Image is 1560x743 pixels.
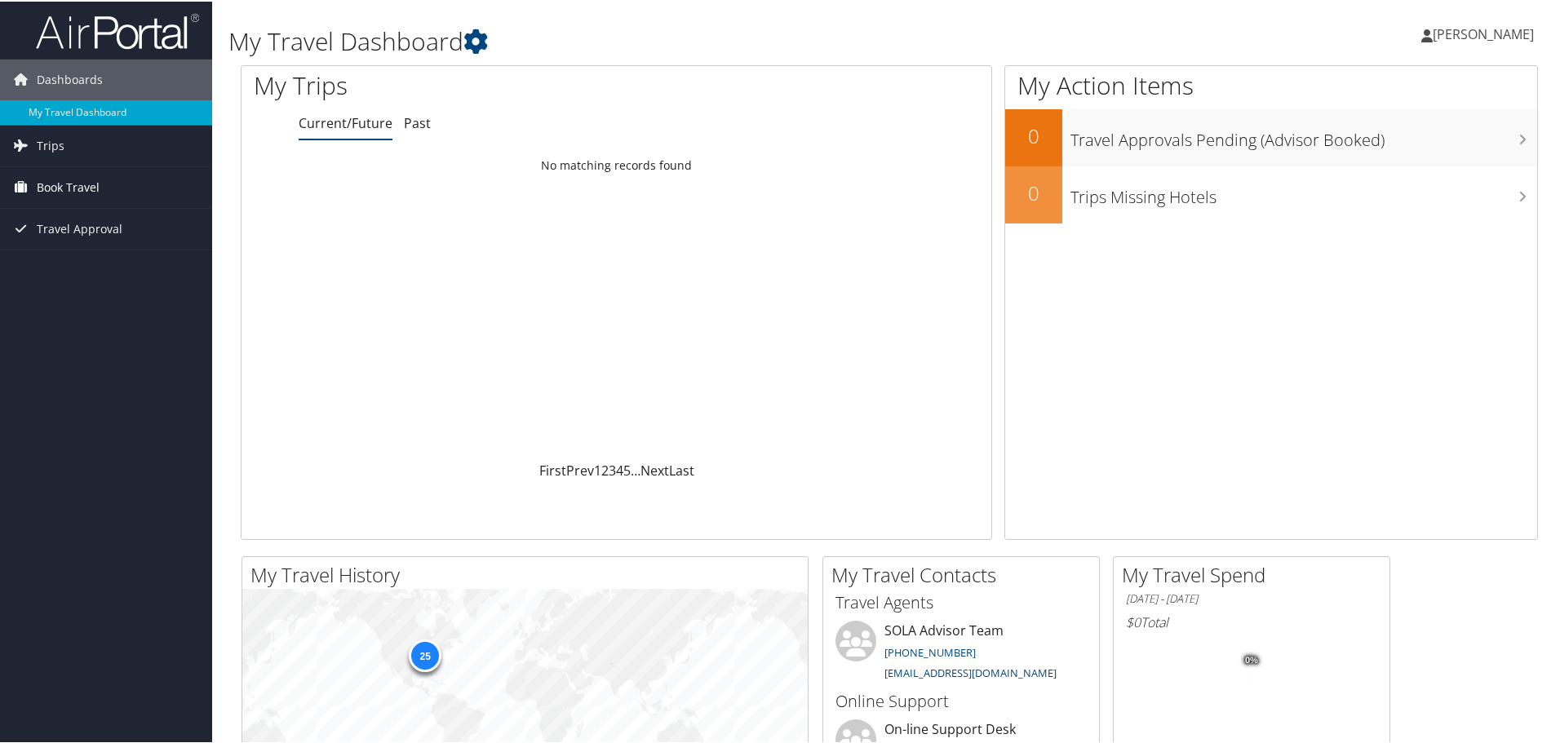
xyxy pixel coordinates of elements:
h3: Travel Approvals Pending (Advisor Booked) [1070,119,1537,150]
a: Next [640,460,669,478]
div: 25 [409,638,441,670]
h3: Trips Missing Hotels [1070,176,1537,207]
img: airportal-logo.png [36,11,199,49]
a: [EMAIL_ADDRESS][DOMAIN_NAME] [884,664,1057,679]
a: Current/Future [299,113,392,130]
tspan: 0% [1245,654,1258,664]
h2: 0 [1005,178,1062,206]
h6: [DATE] - [DATE] [1126,590,1377,605]
span: [PERSON_NAME] [1433,24,1534,42]
h2: My Travel Spend [1122,559,1389,587]
h2: 0 [1005,121,1062,148]
h1: My Travel Dashboard [228,23,1110,57]
a: Last [669,460,694,478]
span: Trips [37,124,64,165]
span: … [631,460,640,478]
a: First [539,460,566,478]
span: Book Travel [37,166,100,206]
li: SOLA Advisor Team [827,619,1095,686]
h3: Travel Agents [835,590,1087,613]
h3: Online Support [835,688,1087,711]
a: 2 [601,460,609,478]
a: Past [404,113,431,130]
a: 0Travel Approvals Pending (Advisor Booked) [1005,108,1537,165]
a: 3 [609,460,616,478]
a: Prev [566,460,594,478]
h1: My Action Items [1005,67,1537,101]
h6: Total [1126,612,1377,630]
a: [PERSON_NAME] [1421,8,1550,57]
a: 5 [623,460,631,478]
span: $0 [1126,612,1141,630]
span: Dashboards [37,58,103,99]
h2: My Travel History [250,559,808,587]
h1: My Trips [254,67,667,101]
a: 1 [594,460,601,478]
span: Travel Approval [37,207,122,248]
a: 0Trips Missing Hotels [1005,165,1537,222]
a: [PHONE_NUMBER] [884,643,976,658]
a: 4 [616,460,623,478]
td: No matching records found [242,149,991,179]
h2: My Travel Contacts [831,559,1099,587]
